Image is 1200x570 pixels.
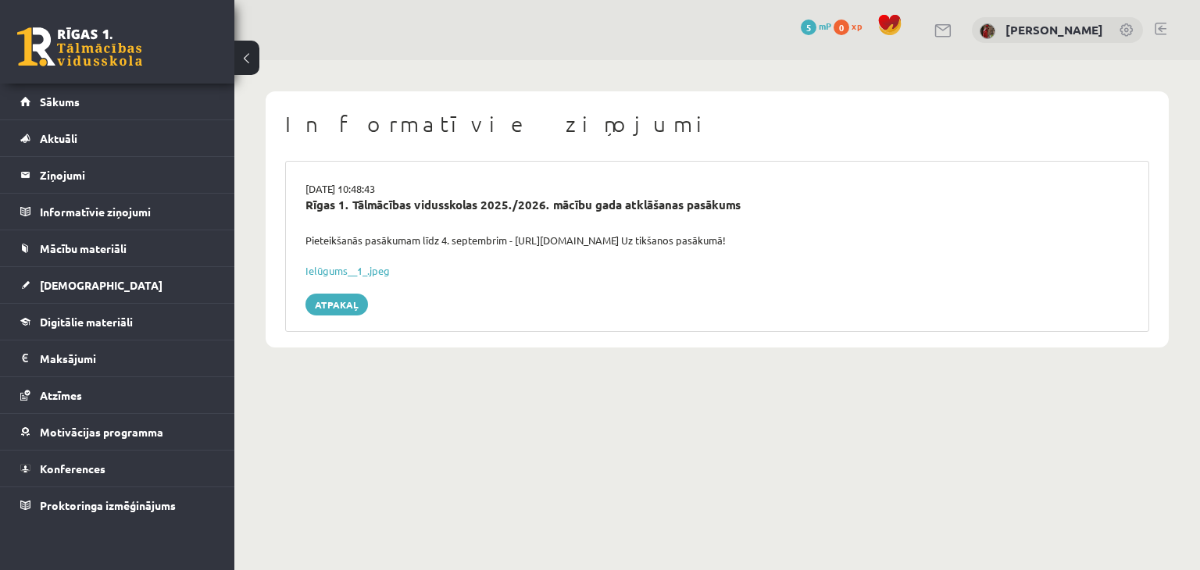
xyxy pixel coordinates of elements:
[305,294,368,315] a: Atpakaļ
[20,377,215,413] a: Atzīmes
[20,84,215,119] a: Sākums
[294,181,1141,197] div: [DATE] 10:48:43
[17,27,142,66] a: Rīgas 1. Tālmācības vidusskola
[40,241,127,255] span: Mācību materiāli
[40,388,82,402] span: Atzīmes
[294,233,1141,248] div: Pieteikšanās pasākumam līdz 4. septembrim - [URL][DOMAIN_NAME] Uz tikšanos pasākumā!
[40,157,215,193] legend: Ziņojumi
[40,94,80,109] span: Sākums
[20,304,215,340] a: Digitālie materiāli
[305,264,390,277] a: Ielūgums__1_.jpeg
[285,111,1149,137] h1: Informatīvie ziņojumi
[834,20,870,32] a: 0 xp
[305,196,1129,214] div: Rīgas 1. Tālmācības vidusskolas 2025./2026. mācību gada atklāšanas pasākums
[980,23,995,39] img: Vitālijs Kapustins
[819,20,831,32] span: mP
[40,461,105,476] span: Konferences
[20,194,215,230] a: Informatīvie ziņojumi
[20,487,215,523] a: Proktoringa izmēģinājums
[20,120,215,156] a: Aktuāli
[834,20,849,35] span: 0
[40,131,77,145] span: Aktuāli
[20,340,215,376] a: Maksājumi
[801,20,831,32] a: 5 mP
[40,498,176,512] span: Proktoringa izmēģinājums
[1005,22,1103,37] a: [PERSON_NAME]
[20,267,215,303] a: [DEMOGRAPHIC_DATA]
[852,20,862,32] span: xp
[40,315,133,329] span: Digitālie materiāli
[20,451,215,486] a: Konferences
[40,425,163,439] span: Motivācijas programma
[801,20,816,35] span: 5
[40,278,162,292] span: [DEMOGRAPHIC_DATA]
[20,157,215,193] a: Ziņojumi
[20,414,215,450] a: Motivācijas programma
[40,194,215,230] legend: Informatīvie ziņojumi
[20,230,215,266] a: Mācību materiāli
[40,340,215,376] legend: Maksājumi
